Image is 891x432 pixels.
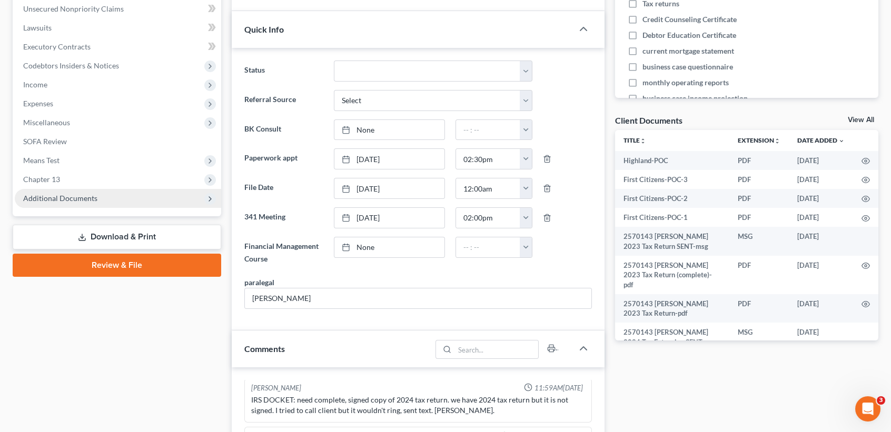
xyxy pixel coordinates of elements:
[642,30,736,41] span: Debtor Education Certificate
[239,119,329,140] label: BK Consult
[789,208,853,227] td: [DATE]
[855,396,880,421] iframe: Intercom live chat
[456,149,520,169] input: -- : --
[615,208,729,227] td: First Citizens-POC-1
[239,178,329,199] label: File Date
[615,294,729,323] td: 2570143 [PERSON_NAME] 2023 Tax Return-pdf
[23,118,70,127] span: Miscellaneous
[23,137,67,146] span: SOFA Review
[239,90,329,111] label: Referral Source
[615,323,729,351] td: 2570143 [PERSON_NAME] 2024 Tax Extension SENT-msg
[848,116,874,124] a: View All
[789,189,853,208] td: [DATE]
[239,237,329,268] label: Financial Management Course
[244,344,285,354] span: Comments
[15,18,221,37] a: Lawsuits
[334,178,444,198] a: [DATE]
[640,138,646,144] i: unfold_more
[334,120,444,140] a: None
[23,156,60,165] span: Means Test
[455,340,539,358] input: Search...
[23,4,124,13] span: Unsecured Nonpriority Claims
[251,395,585,416] div: IRS DOCKET: need complete, signed copy of 2024 tax return. we have 2024 tax return but it is not ...
[239,207,329,228] label: 341 Meeting
[23,99,53,108] span: Expenses
[642,62,733,72] span: business case questionnaire
[251,383,301,393] div: [PERSON_NAME]
[642,77,729,88] span: monthly operating reports
[789,323,853,351] td: [DATE]
[789,227,853,256] td: [DATE]
[334,208,444,228] a: [DATE]
[239,61,329,82] label: Status
[15,37,221,56] a: Executory Contracts
[13,254,221,277] a: Review & File
[615,115,682,126] div: Client Documents
[23,61,119,70] span: Codebtors Insiders & Notices
[789,256,853,294] td: [DATE]
[642,46,734,56] span: current mortgage statement
[244,24,284,34] span: Quick Info
[13,225,221,249] a: Download & Print
[797,136,845,144] a: Date Added expand_more
[23,175,60,184] span: Chapter 13
[838,138,845,144] i: expand_more
[23,42,91,51] span: Executory Contracts
[729,256,789,294] td: PDF
[245,288,591,308] input: --
[729,323,789,351] td: MSG
[23,194,97,203] span: Additional Documents
[23,80,47,89] span: Income
[789,170,853,189] td: [DATE]
[456,120,520,140] input: -- : --
[877,396,885,405] span: 3
[789,294,853,323] td: [DATE]
[729,170,789,189] td: PDF
[729,208,789,227] td: PDF
[615,170,729,189] td: First Citizens-POC-3
[729,227,789,256] td: MSG
[623,136,646,144] a: Titleunfold_more
[456,237,520,257] input: -- : --
[642,93,748,104] span: business case income projection
[738,136,780,144] a: Extensionunfold_more
[615,189,729,208] td: First Citizens-POC-2
[642,14,737,25] span: Credit Counseling Certificate
[334,149,444,169] a: [DATE]
[334,237,444,257] a: None
[615,227,729,256] td: 2570143 [PERSON_NAME] 2023 Tax Return SENT-msg
[774,138,780,144] i: unfold_more
[789,151,853,170] td: [DATE]
[23,23,52,32] span: Lawsuits
[729,151,789,170] td: PDF
[244,277,274,288] div: paralegal
[456,208,520,228] input: -- : --
[615,256,729,294] td: 2570143 [PERSON_NAME] 2023 Tax Return (complete)-pdf
[239,148,329,169] label: Paperwork appt
[15,132,221,151] a: SOFA Review
[729,189,789,208] td: PDF
[729,294,789,323] td: PDF
[615,151,729,170] td: Highland-POC
[456,178,520,198] input: -- : --
[534,383,583,393] span: 11:59AM[DATE]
